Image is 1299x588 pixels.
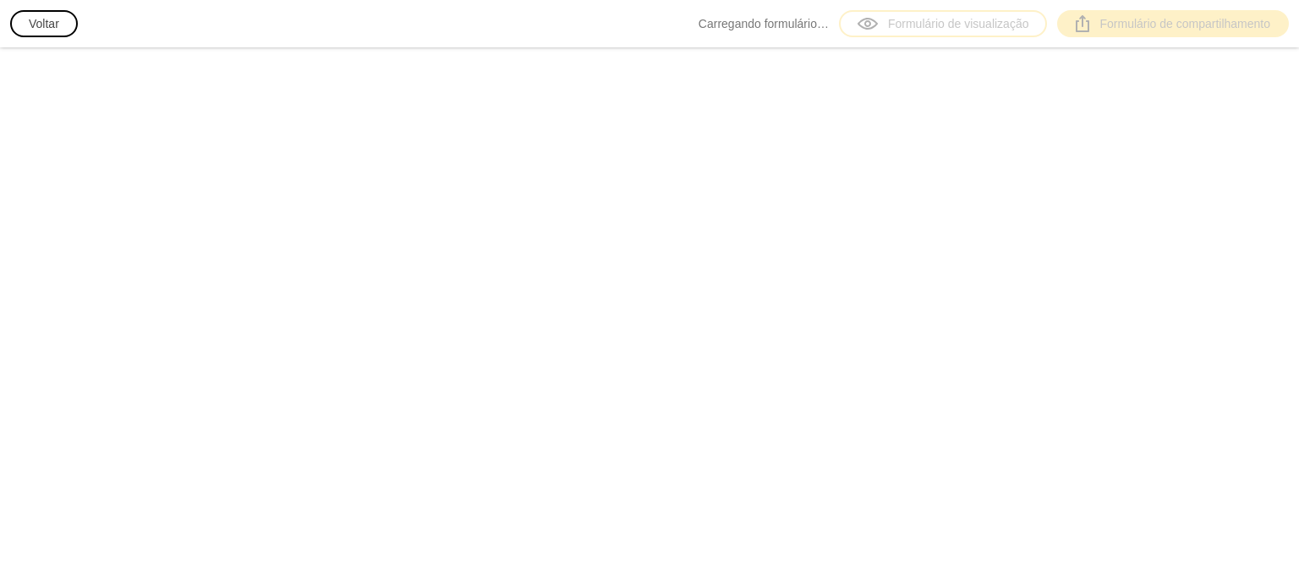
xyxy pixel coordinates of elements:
font: Voltar [29,17,59,30]
a: Formulário de compartilhamento [1057,10,1289,37]
font: Formulário de visualização [888,17,1029,30]
a: Formulário de visualização [839,10,1048,37]
font: Carregando formulário… [699,17,829,30]
button: Voltar [10,10,78,37]
font: Formulário de compartilhamento [1099,17,1270,30]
